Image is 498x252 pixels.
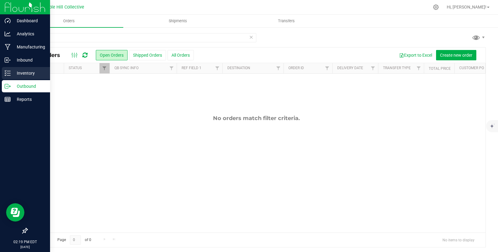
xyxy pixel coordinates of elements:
[55,18,83,24] span: Orders
[322,63,332,73] a: Filter
[123,15,232,27] a: Shipments
[3,239,47,245] p: 02:19 PM EDT
[273,63,283,73] a: Filter
[429,66,451,71] a: Total Price
[11,17,47,24] p: Dashboard
[288,66,304,70] a: Order ID
[182,66,201,70] a: Ref Field 1
[5,44,11,50] inline-svg: Manufacturing
[5,57,11,63] inline-svg: Inbound
[161,18,195,24] span: Shipments
[368,63,378,73] a: Filter
[52,235,96,245] span: Page of 0
[27,33,256,42] input: Search Order ID, Destination, Customer PO...
[11,83,47,90] p: Outbound
[414,63,424,73] a: Filter
[27,115,485,122] div: No orders match filter criteria.
[436,50,476,60] button: Create new order
[167,63,177,73] a: Filter
[11,69,47,77] p: Inventory
[99,63,110,73] a: Filter
[440,53,472,58] span: Create new order
[337,66,363,70] a: Delivery Date
[11,43,47,51] p: Manufacturing
[114,66,139,70] a: QB Sync Info
[447,5,486,9] span: Hi, [PERSON_NAME]!
[15,15,123,27] a: Orders
[270,18,303,24] span: Transfers
[129,50,166,60] button: Shipped Orders
[11,96,47,103] p: Reports
[69,66,82,70] a: Status
[6,203,24,222] iframe: Resource center
[5,96,11,102] inline-svg: Reports
[232,15,341,27] a: Transfers
[11,56,47,64] p: Inbound
[383,66,411,70] a: Transfer Type
[227,66,250,70] a: Destination
[5,70,11,76] inline-svg: Inventory
[5,18,11,24] inline-svg: Dashboard
[40,5,84,10] span: Temple Hill Collective
[212,63,222,73] a: Filter
[11,30,47,37] p: Analytics
[5,31,11,37] inline-svg: Analytics
[249,33,253,41] span: Clear
[438,235,479,244] span: No items to display
[395,50,436,60] button: Export to Excel
[96,50,128,60] button: Open Orders
[168,50,194,60] button: All Orders
[5,83,11,89] inline-svg: Outbound
[432,4,440,10] div: Manage settings
[3,245,47,249] p: [DATE]
[459,66,484,70] a: Customer PO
